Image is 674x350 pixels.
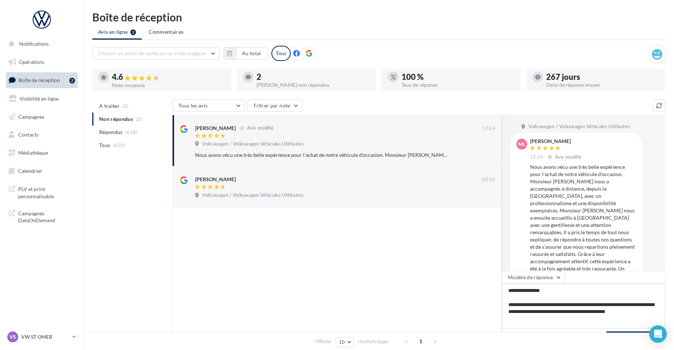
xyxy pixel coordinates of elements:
a: Calendrier [4,163,79,179]
div: Nous avons vécu une très belle expérience pour l’achat de notre véhicule d’occasion. Monsieur [PE... [530,163,636,280]
span: Ml [518,141,525,148]
span: Commentaires [149,28,183,36]
button: Au total [223,47,267,60]
a: Campagnes [4,109,79,125]
a: VS VW ST OMER [6,330,78,344]
span: VS [9,333,16,341]
a: Visibilité en ligne [4,91,79,106]
div: Tous [271,46,291,61]
button: Tous les avis [172,99,245,112]
span: Avis modifié [247,125,274,131]
span: 12:24 [530,154,544,160]
button: 10 [336,337,354,347]
div: 2 [257,73,370,81]
button: Modèle de réponse [502,271,565,284]
span: 12:24 [482,125,495,132]
div: [PERSON_NAME] [195,176,236,183]
span: Choisir un point de vente ou un code magasin [98,50,206,56]
span: 08:40 [482,176,495,183]
span: Visibilité en ligne [20,95,58,102]
span: (620) [113,142,125,148]
span: Afficher [315,338,332,345]
span: Répondus [99,129,123,136]
div: Nous avons vécu une très belle expérience pour l’achat de notre véhicule d’occasion. Monsieur [PE... [195,151,448,159]
div: [PERSON_NAME] [195,125,236,132]
a: Campagnes DataOnDemand [4,205,79,227]
span: 10 [339,339,345,345]
span: Avis modifié [555,154,581,160]
span: Tous [99,142,110,149]
span: A traiter [99,102,120,110]
span: (2) [122,103,129,109]
span: Campagnes [18,113,44,119]
div: Open Intercom Messenger [649,325,667,343]
span: résultats/page [358,338,388,345]
a: PLV et print personnalisable [4,181,79,203]
button: Filtrer par note [247,99,302,112]
span: Calendrier [18,168,43,174]
button: Poster ma réponse [606,331,662,344]
span: Campagnes DataOnDemand [18,208,75,224]
span: Volkswagen / Volkswagen Véhicules Utilitaires [202,141,304,147]
div: Note moyenne [112,83,225,88]
div: 267 jours [546,73,659,81]
div: [PERSON_NAME] [530,139,583,144]
button: Choisir un point de vente ou un code magasin [92,47,219,60]
span: Contacts [18,131,39,138]
span: Volkswagen / Volkswagen Véhicules Utilitaires [202,192,304,199]
span: PLV et print personnalisable [18,184,75,200]
span: Boîte de réception [19,77,60,83]
span: Opérations [19,59,44,65]
div: [PERSON_NAME] non répondus [257,82,370,87]
span: Médiathèque [18,150,48,156]
a: Boîte de réception2 [4,72,79,88]
a: Médiathèque [4,145,79,160]
span: Notifications [19,41,49,47]
button: Notifications [4,36,76,52]
div: 4.6 [112,73,225,81]
div: Boîte de réception [92,12,665,23]
span: Volkswagen / Volkswagen Véhicules Utilitaires [528,123,630,130]
div: Taux de réponse [401,82,515,87]
span: (618) [125,129,138,135]
a: Contacts [4,127,79,142]
a: Opérations [4,54,79,70]
div: Délai de réponse moyen [546,82,659,87]
button: Au total [236,47,267,60]
div: 100 % [401,73,515,81]
span: 1 [415,335,427,347]
p: VW ST OMER [21,333,69,341]
div: 2 [69,78,75,84]
span: Tous les avis [178,102,208,109]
